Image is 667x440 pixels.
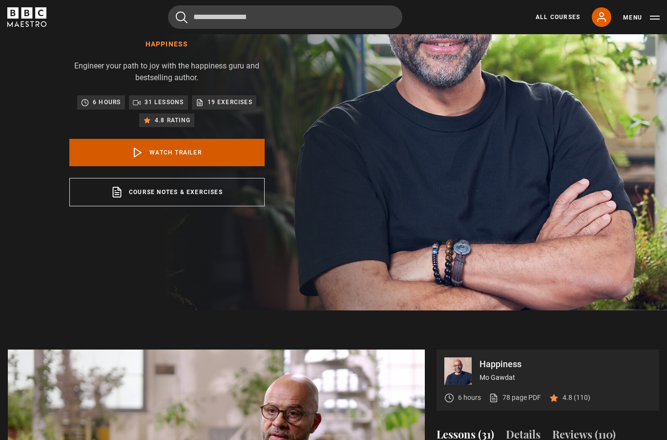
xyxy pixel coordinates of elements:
[155,115,190,125] p: 4.8 rating
[536,13,580,22] a: All Courses
[623,13,660,22] button: Toggle navigation
[479,360,651,369] p: Happiness
[69,60,265,84] p: Engineer your path to joy with the happiness guru and bestselling author.
[145,97,184,107] p: 31 lessons
[69,139,265,166] a: Watch Trailer
[563,393,590,403] p: 4.8 (110)
[69,178,265,206] a: Course notes & exercises
[93,97,121,107] p: 6 hours
[479,373,651,383] p: Mo Gawdat
[458,393,481,403] p: 6 hours
[168,5,402,29] input: Search
[7,7,46,27] svg: BBC Maestro
[69,41,265,48] h1: Happiness
[489,393,541,403] a: 78 page PDF
[208,97,252,107] p: 19 exercises
[176,11,188,23] button: Submit the search query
